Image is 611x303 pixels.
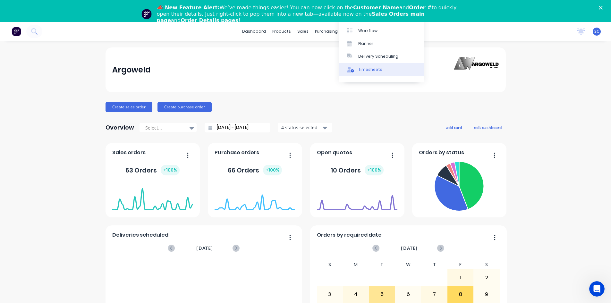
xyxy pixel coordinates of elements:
[278,123,332,132] button: 4 status selected
[421,260,447,269] div: T
[365,165,384,175] div: + 100 %
[421,286,447,302] div: 7
[599,6,605,10] div: Close
[442,123,466,131] button: add card
[454,57,499,83] img: Argoweld
[161,165,180,175] div: + 100 %
[358,28,378,34] div: Workflow
[317,260,343,269] div: S
[339,63,424,76] a: Timesheets
[312,27,341,36] div: purchasing
[125,165,180,175] div: 63 Orders
[157,11,425,23] b: Sales Orders main page
[269,27,294,36] div: products
[474,270,499,286] div: 2
[239,27,269,36] a: dashboard
[106,102,152,112] button: Create sales order
[157,4,220,11] b: 📣 New Feature Alert:
[409,4,432,11] b: Order #
[157,102,212,112] button: Create purchase order
[419,149,464,156] span: Orders by status
[447,260,474,269] div: F
[141,9,152,19] img: Profile image for Team
[331,165,384,175] div: 10 Orders
[112,63,151,76] div: Argoweld
[317,286,343,302] div: 3
[228,165,282,175] div: 66 Orders
[112,149,146,156] span: Sales orders
[470,123,506,131] button: edit dashboard
[395,260,421,269] div: W
[181,17,238,23] b: Order Details pages
[589,281,605,297] iframe: Intercom live chat
[401,245,418,252] span: [DATE]
[339,37,424,50] a: Planner
[263,165,282,175] div: + 100 %
[317,149,352,156] span: Open quotes
[343,286,369,302] div: 4
[369,286,395,302] div: 5
[448,286,473,302] div: 8
[12,27,21,36] img: Factory
[215,149,259,156] span: Purchase orders
[339,50,424,63] a: Delivery Scheduling
[395,286,421,302] div: 6
[294,27,312,36] div: sales
[157,4,460,24] div: We’ve made things easier! You can now click on the and to quickly open their details. Just right-...
[281,124,322,131] div: 4 status selected
[369,260,395,269] div: T
[448,270,473,286] div: 1
[358,54,398,59] div: Delivery Scheduling
[594,29,599,34] span: SC
[343,260,369,269] div: M
[358,67,382,72] div: Timesheets
[474,286,499,302] div: 9
[112,231,168,239] span: Deliveries scheduled
[353,4,399,11] b: Customer Name
[473,260,500,269] div: S
[339,24,424,37] a: Workflow
[358,41,373,46] div: Planner
[196,245,213,252] span: [DATE]
[106,121,134,134] div: Overview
